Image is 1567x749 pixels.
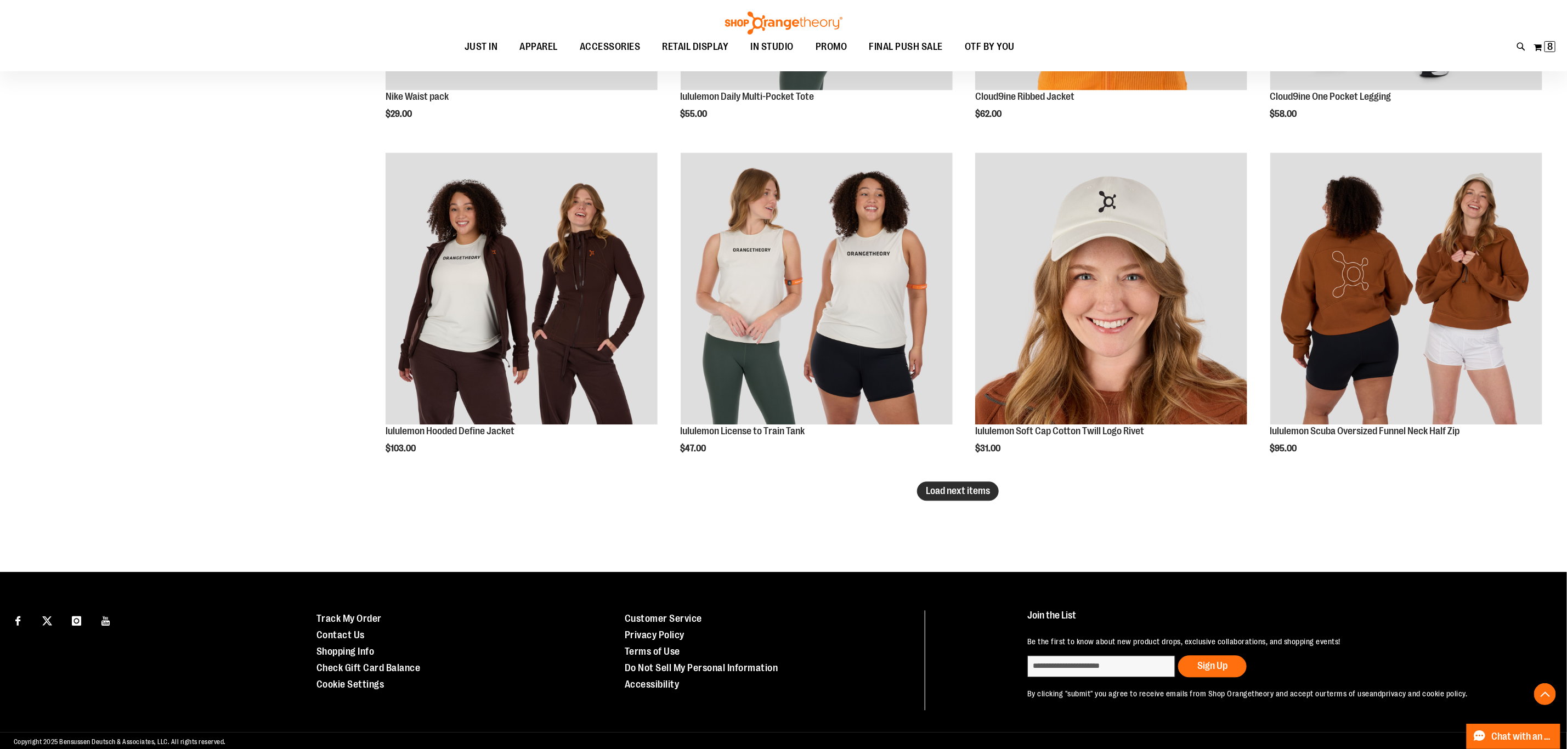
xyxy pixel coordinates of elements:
a: Terms of Use [625,646,680,657]
a: Nike Waist pack [386,91,449,102]
a: Visit our X page [38,610,57,629]
a: Main view of 2024 Convention lululemon Hooded Define Jacket [386,152,658,426]
a: Visit our Instagram page [67,610,86,629]
span: APPAREL [520,35,558,59]
img: Shop Orangetheory [723,12,844,35]
a: Contact Us [316,629,365,640]
span: ACCESSORIES [580,35,641,59]
h4: Join the List [1027,610,1533,631]
a: lululemon License to Train Tank [681,425,805,436]
a: Cloud9ine Ribbed Jacket [975,91,1074,102]
button: Load next items [917,481,999,501]
div: product [1265,147,1548,481]
button: Back To Top [1534,683,1556,705]
button: Chat with an Expert [1467,724,1561,749]
div: product [380,147,663,481]
a: lululemon Daily Multi-Pocket Tote [681,91,814,102]
img: Twitter [42,616,52,626]
input: enter email [1027,655,1175,677]
a: Track My Order [316,613,382,624]
p: By clicking "submit" you agree to receive emails from Shop Orangetheory and accept our and [1027,688,1533,699]
a: lululemon Scuba Oversized Funnel Neck Half Zip [1270,425,1460,436]
a: Visit our Facebook page [8,610,27,629]
span: Copyright 2025 Bensussen Deutsch & Associates, LLC. All rights reserved. [14,738,226,746]
span: $95.00 [1270,444,1299,453]
span: JUST IN [465,35,498,59]
span: $29.00 [386,109,414,119]
span: RETAIL DISPLAY [663,35,729,59]
span: Sign Up [1197,660,1227,671]
div: product [970,147,1253,481]
img: Main view of 2024 Convention lululemon Soft Cap Cotton Twill Logo Rivet [975,152,1247,424]
span: $103.00 [386,444,417,453]
span: $62.00 [975,109,1003,119]
span: $31.00 [975,444,1002,453]
a: Main view of lululemon Womens Scuba Oversized Funnel Neck [1270,152,1542,426]
a: Privacy Policy [625,629,684,640]
a: terms of use [1327,689,1370,698]
span: $55.00 [681,109,709,119]
span: IN STUDIO [751,35,794,59]
a: lululemon Soft Cap Cotton Twill Logo Rivet [975,425,1144,436]
a: Shopping Info [316,646,375,657]
span: PROMO [816,35,847,59]
p: Be the first to know about new product drops, exclusive collaborations, and shopping events! [1027,636,1533,647]
span: $58.00 [1270,109,1299,119]
img: Main view of lululemon Womens Scuba Oversized Funnel Neck [1270,152,1542,424]
div: product [675,147,958,481]
a: Customer Service [625,613,702,624]
a: Visit our Youtube page [97,610,116,629]
a: Accessibility [625,679,680,690]
a: Cloud9ine One Pocket Legging [1270,91,1391,102]
a: Check Gift Card Balance [316,662,421,673]
span: 8 [1547,41,1553,52]
a: Main view of 2024 Convention lululemon License to Train [681,152,953,426]
span: Chat with an Expert [1492,731,1554,742]
button: Sign Up [1178,655,1247,677]
a: Cookie Settings [316,679,384,690]
span: $47.00 [681,444,708,453]
a: lululemon Hooded Define Jacket [386,425,514,436]
span: OTF BY YOU [965,35,1015,59]
a: privacy and cookie policy. [1382,689,1468,698]
img: Main view of 2024 Convention lululemon License to Train [681,152,953,424]
a: Main view of 2024 Convention lululemon Soft Cap Cotton Twill Logo Rivet [975,152,1247,426]
a: Do Not Sell My Personal Information [625,662,778,673]
img: Main view of 2024 Convention lululemon Hooded Define Jacket [386,152,658,424]
span: FINAL PUSH SALE [869,35,943,59]
span: Load next items [926,485,990,496]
